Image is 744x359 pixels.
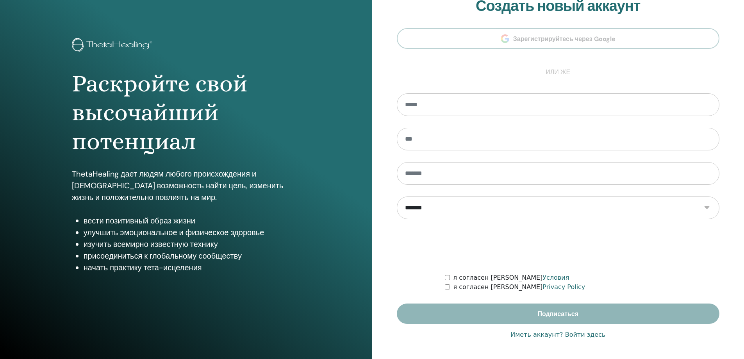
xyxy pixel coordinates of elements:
[84,238,300,250] li: изучить всемирно известную технику
[84,227,300,238] li: улучшить эмоциональное и физическое здоровье
[542,274,569,281] a: Условия
[84,262,300,273] li: начать практику тета-исцеления
[453,273,569,282] label: я согласен [PERSON_NAME]
[84,250,300,262] li: присоединиться к глобальному сообществу
[84,215,300,227] li: вести позитивный образ жизни
[542,68,574,77] span: или же
[72,69,300,156] h1: Раскройте свой высочайший потенциал
[510,330,605,339] a: Иметь аккаунт? Войти здесь
[499,231,617,261] iframe: reCAPTCHA
[542,283,585,291] a: Privacy Policy
[72,168,300,203] p: ThetaHealing дает людям любого происхождения и [DEMOGRAPHIC_DATA] возможность найти цель, изменит...
[453,282,585,292] label: я согласен [PERSON_NAME]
